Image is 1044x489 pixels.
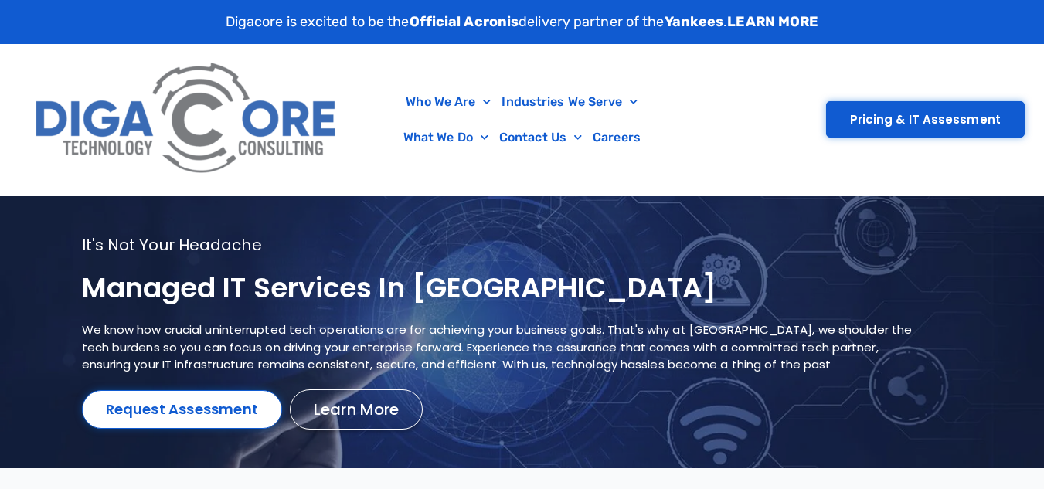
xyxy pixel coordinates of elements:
h1: Managed IT services in [GEOGRAPHIC_DATA] [82,270,924,307]
a: Request Assessment [82,390,283,429]
a: Who We Are [400,84,496,120]
nav: Menu [355,84,690,155]
a: Pricing & IT Assessment [826,101,1025,138]
strong: Official Acronis [410,13,519,30]
a: What We Do [398,120,494,155]
p: It's not your headache [82,235,924,255]
a: Contact Us [494,120,587,155]
a: LEARN MORE [727,13,818,30]
span: Learn More [314,402,399,417]
a: Careers [587,120,646,155]
img: Digacore Logo [27,52,347,188]
span: Pricing & IT Assessment [850,114,1001,125]
strong: Yankees [665,13,724,30]
p: We know how crucial uninterrupted tech operations are for achieving your business goals. That's w... [82,321,924,374]
a: Industries We Serve [496,84,643,120]
p: Digacore is excited to be the delivery partner of the . [226,12,819,32]
a: Learn More [290,389,423,430]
